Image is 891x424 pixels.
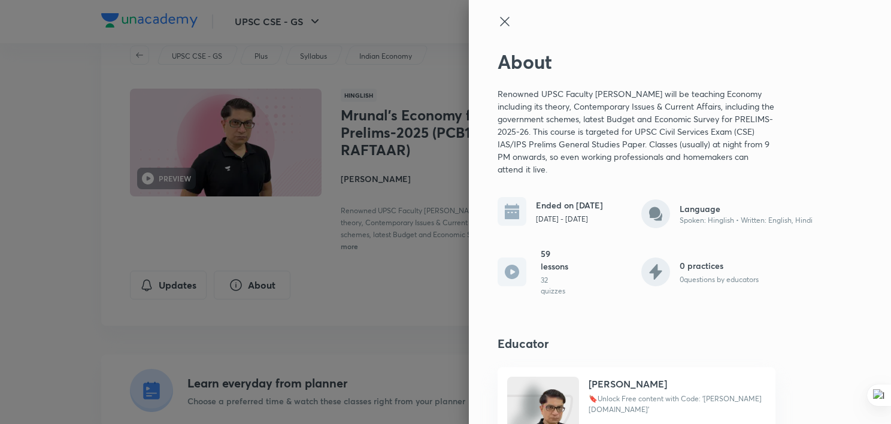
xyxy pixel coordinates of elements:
h6: 59 lessons [541,247,569,272]
p: [DATE] - [DATE] [536,214,603,225]
h2: About [498,50,822,73]
p: 32 quizzes [541,275,569,296]
p: Renowned UPSC Faculty [PERSON_NAME] will be teaching Economy including its theory, Contemporary I... [498,87,775,175]
h6: 0 practices [680,259,759,272]
p: 0 questions by educators [680,274,759,285]
h6: Language [680,202,813,215]
h4: Educator [498,335,822,353]
p: Spoken: Hinglish • Written: English, Hindi [680,215,813,226]
p: 🔖Unlock Free content with Code: 'Mrunal.org' [589,393,766,415]
h6: Ended on [DATE] [536,199,603,211]
h4: [PERSON_NAME] [589,377,667,391]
